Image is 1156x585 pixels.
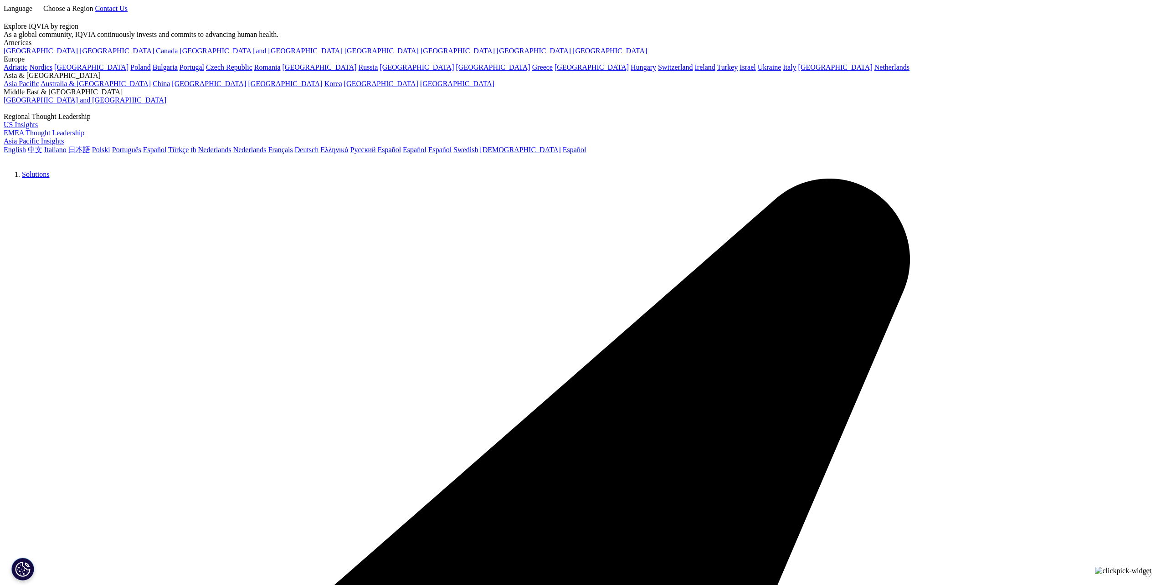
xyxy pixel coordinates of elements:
a: [GEOGRAPHIC_DATA] [456,63,530,71]
a: 中文 [28,146,42,154]
a: [GEOGRAPHIC_DATA] [798,63,873,71]
a: Español [428,146,452,154]
a: Czech Republic [206,63,252,71]
a: [GEOGRAPHIC_DATA] and [GEOGRAPHIC_DATA] [4,96,166,104]
a: Bulgaria [153,63,178,71]
a: English [4,146,26,154]
a: Russia [359,63,378,71]
a: [GEOGRAPHIC_DATA] [344,80,418,87]
a: Ελληνικά [320,146,348,154]
a: Asia Pacific Insights [4,137,64,145]
a: Italiano [44,146,67,154]
a: Australia & [GEOGRAPHIC_DATA] [41,80,151,87]
span: Choose a Region [43,5,93,12]
a: Français [268,146,293,154]
a: EMEA Thought Leadership [4,129,84,137]
div: Regional Thought Leadership [4,113,1152,121]
a: [GEOGRAPHIC_DATA] [4,47,78,55]
button: Cookie-Einstellungen [11,558,34,580]
a: Nederlands [198,146,231,154]
a: China [153,80,170,87]
a: Polski [92,146,110,154]
a: Ukraine [758,63,781,71]
a: [GEOGRAPHIC_DATA] [172,80,246,87]
a: [GEOGRAPHIC_DATA] [54,63,128,71]
a: Solutions [22,170,49,178]
a: Español [563,146,586,154]
a: [GEOGRAPHIC_DATA] [420,80,494,87]
a: Netherlands [874,63,909,71]
div: Americas [4,39,1152,47]
div: Europe [4,55,1152,63]
a: Español [143,146,167,154]
a: [GEOGRAPHIC_DATA] [283,63,357,71]
a: Switzerland [658,63,693,71]
a: Portugal [180,63,204,71]
a: Português [112,146,141,154]
a: Hungary [631,63,656,71]
a: [GEOGRAPHIC_DATA] [80,47,154,55]
a: US Insights [4,121,38,128]
a: [GEOGRAPHIC_DATA] [344,47,419,55]
a: Adriatic [4,63,27,71]
div: Middle East & [GEOGRAPHIC_DATA] [4,88,1152,96]
a: th [190,146,196,154]
a: Romania [254,63,281,71]
a: Canada [156,47,178,55]
a: Русский [350,146,376,154]
a: [DEMOGRAPHIC_DATA] [480,146,560,154]
a: [GEOGRAPHIC_DATA] and [GEOGRAPHIC_DATA] [180,47,342,55]
div: Asia & [GEOGRAPHIC_DATA] [4,72,1152,80]
a: [GEOGRAPHIC_DATA] [248,80,323,87]
a: Asia Pacific [4,80,39,87]
a: Español [378,146,401,154]
a: Ireland [695,63,715,71]
a: Greece [532,63,553,71]
a: Contact Us [95,5,128,12]
a: [GEOGRAPHIC_DATA] [380,63,454,71]
a: Poland [130,63,150,71]
a: Israel [740,63,756,71]
div: As a global community, IQVIA continuously invests and commits to advancing human health. [4,31,1152,39]
span: Language [4,5,32,12]
a: 日本語 [68,146,90,154]
a: Italy [783,63,796,71]
a: Nederlands [233,146,267,154]
a: Nordics [29,63,52,71]
a: [GEOGRAPHIC_DATA] [573,47,647,55]
a: Türkçe [168,146,189,154]
a: Deutsch [295,146,319,154]
a: [GEOGRAPHIC_DATA] [555,63,629,71]
a: Turkey [717,63,738,71]
a: [GEOGRAPHIC_DATA] [497,47,571,55]
a: Español [403,146,426,154]
a: Korea [324,80,342,87]
div: Explore IQVIA by region [4,22,1152,31]
a: Swedish [453,146,478,154]
a: [GEOGRAPHIC_DATA] [421,47,495,55]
